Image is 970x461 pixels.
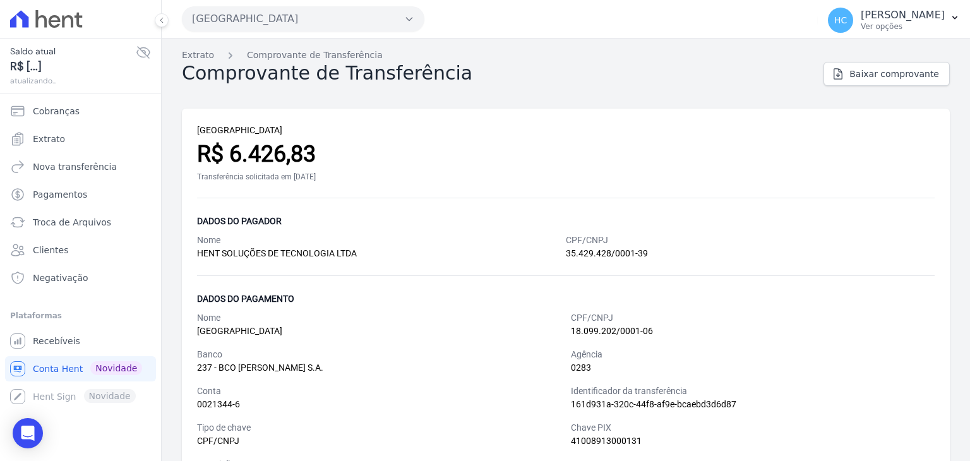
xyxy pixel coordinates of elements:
span: HC [834,16,847,25]
div: Nome [197,311,561,325]
div: [GEOGRAPHIC_DATA] [197,124,935,137]
nav: Sidebar [10,99,151,409]
div: Plataformas [10,308,151,323]
a: Extrato [182,49,214,62]
a: Extrato [5,126,156,152]
div: 237 - BCO [PERSON_NAME] S.A. [197,361,561,374]
a: Pagamentos [5,182,156,207]
span: Extrato [33,133,65,145]
div: Agência [571,348,935,361]
span: Saldo atual [10,45,136,58]
div: 161d931a-320c-44f8-af9e-bcaebd3d6d87 [571,398,935,411]
a: Comprovante de Transferência [247,49,383,62]
div: 0021344-6 [197,398,561,411]
a: Recebíveis [5,328,156,354]
span: Clientes [33,244,68,256]
div: CPF/CNPJ [197,434,561,448]
div: Identificador da transferência [571,385,935,398]
div: Open Intercom Messenger [13,418,43,448]
span: R$ [...] [10,58,136,75]
p: [PERSON_NAME] [861,9,945,21]
span: Cobranças [33,105,80,117]
div: Banco [197,348,561,361]
div: R$ 6.426,83 [197,137,935,171]
div: Dados do pagador [197,213,935,229]
div: 0283 [571,361,935,374]
div: HENT SOLUÇÕES DE TECNOLOGIA LTDA [197,247,566,260]
span: Troca de Arquivos [33,216,111,229]
span: Pagamentos [33,188,87,201]
a: Negativação [5,265,156,290]
span: atualizando... [10,75,136,87]
a: Troca de Arquivos [5,210,156,235]
div: Tipo de chave [197,421,561,434]
a: Clientes [5,237,156,263]
div: 41008913000131 [571,434,935,448]
a: Baixar comprovante [823,62,950,86]
span: Recebíveis [33,335,80,347]
button: HC [PERSON_NAME] Ver opções [818,3,970,38]
a: Conta Hent Novidade [5,356,156,381]
span: Nova transferência [33,160,117,173]
span: Novidade [90,361,142,375]
a: Nova transferência [5,154,156,179]
div: Transferência solicitada em [DATE] [197,171,935,183]
div: 35.429.428/0001-39 [566,247,935,260]
button: [GEOGRAPHIC_DATA] [182,6,424,32]
div: Nome [197,234,566,247]
div: Conta [197,385,561,398]
span: Conta Hent [33,362,83,375]
span: Baixar comprovante [849,68,939,80]
span: Negativação [33,272,88,284]
div: 18.099.202/0001-06 [571,325,935,338]
div: CPF/CNPJ [571,311,935,325]
a: Cobranças [5,99,156,124]
h2: Comprovante de Transferência [182,62,472,85]
nav: Breadcrumb [182,49,950,62]
div: [GEOGRAPHIC_DATA] [197,325,561,338]
div: Dados do pagamento [197,291,935,306]
p: Ver opções [861,21,945,32]
div: CPF/CNPJ [566,234,935,247]
div: Chave PIX [571,421,935,434]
